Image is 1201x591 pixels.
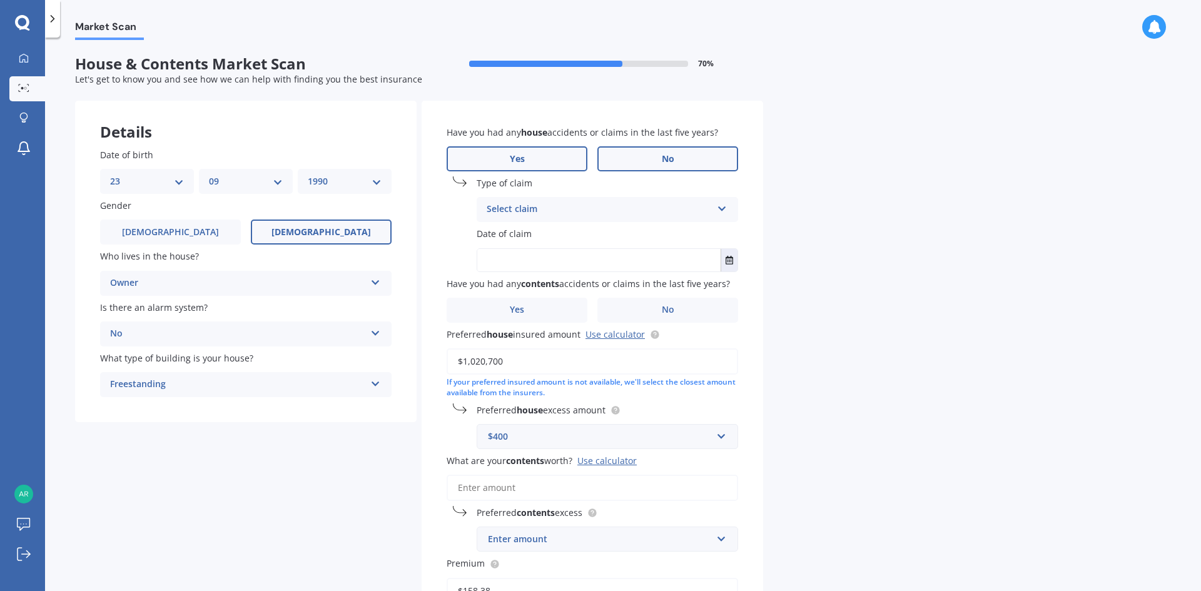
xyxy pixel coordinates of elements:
span: Type of claim [477,177,532,189]
span: No [662,305,674,315]
input: Enter amount [447,475,738,501]
span: Have you had any accidents or claims in the last five years? [447,126,718,138]
div: Freestanding [110,377,365,392]
span: Who lives in the house? [100,251,199,263]
span: No [662,154,674,164]
input: Enter amount [447,348,738,375]
span: [DEMOGRAPHIC_DATA] [122,227,219,238]
div: If your preferred insured amount is not available, we'll select the closest amount available from... [447,377,738,398]
span: 70 % [698,59,714,68]
span: Preferred insured amount [447,328,580,340]
div: Select claim [487,202,712,217]
span: Let's get to know you and see how we can help with finding you the best insurance [75,73,422,85]
span: Yes [510,305,524,315]
div: Owner [110,276,365,291]
span: Preferred excess [477,507,582,518]
span: Have you had any accidents or claims in the last five years? [447,278,730,290]
b: house [521,126,547,138]
b: contents [506,455,544,467]
div: No [110,326,365,341]
span: What are your worth? [447,455,572,467]
a: Use calculator [585,328,645,340]
span: Gender [100,200,131,211]
span: Preferred excess amount [477,404,606,416]
b: contents [517,507,555,518]
span: Is there an alarm system? [100,301,208,313]
div: $400 [488,430,712,443]
span: Yes [510,154,525,164]
button: Select date [721,249,737,271]
span: Premium [447,558,485,570]
div: Details [75,101,417,138]
b: contents [521,278,559,290]
div: Use calculator [577,455,637,467]
span: Market Scan [75,21,144,38]
div: Enter amount [488,532,712,546]
span: [DEMOGRAPHIC_DATA] [271,227,371,238]
span: House & Contents Market Scan [75,55,419,73]
span: What type of building is your house? [100,352,253,364]
span: Date of birth [100,149,153,161]
b: house [487,328,513,340]
b: house [517,404,543,416]
img: c1e35def58b06c91ed0d646cf3eea905 [14,485,33,503]
span: Date of claim [477,228,532,240]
